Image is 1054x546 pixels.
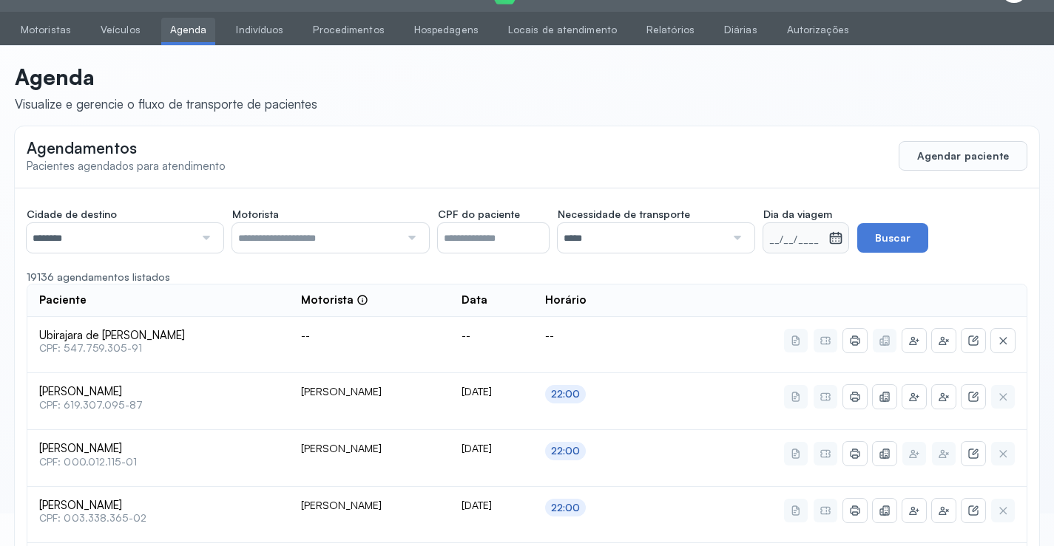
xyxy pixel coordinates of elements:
[39,329,277,343] span: Ubirajara de [PERSON_NAME]
[438,208,520,221] span: CPF do paciente
[39,456,277,468] span: CPF: 000.012.115-01
[39,499,277,513] span: [PERSON_NAME]
[545,329,624,342] div: --
[15,96,317,112] div: Visualize e gerencie o fluxo de transporte de pacientes
[27,208,117,221] span: Cidade de destino
[301,329,438,342] div: --
[304,18,393,42] a: Procedimentos
[857,223,928,253] button: Buscar
[499,18,626,42] a: Locais de atendimento
[551,388,581,400] div: 22:00
[39,342,277,355] span: CPF: 547.759.305-91
[551,502,581,514] div: 22:00
[545,293,587,307] span: Horário
[462,329,521,342] div: --
[301,385,438,398] div: [PERSON_NAME]
[558,208,690,221] span: Necessidade de transporte
[638,18,703,42] a: Relatórios
[462,385,521,398] div: [DATE]
[27,270,1027,284] div: 19136 agendamentos listados
[462,293,487,307] span: Data
[27,138,137,157] span: Agendamentos
[92,18,149,42] a: Veículos
[161,18,216,42] a: Agenda
[551,445,581,457] div: 22:00
[462,499,521,512] div: [DATE]
[405,18,487,42] a: Hospedagens
[301,293,368,307] div: Motorista
[39,293,87,307] span: Paciente
[769,233,822,248] small: __/__/____
[39,512,277,525] span: CPF: 003.338.365-02
[899,141,1027,171] button: Agendar paciente
[715,18,766,42] a: Diárias
[39,385,277,399] span: [PERSON_NAME]
[301,442,438,455] div: [PERSON_NAME]
[39,399,277,412] span: CPF: 619.307.095-87
[232,208,279,221] span: Motorista
[27,159,226,173] span: Pacientes agendados para atendimento
[39,442,277,456] span: [PERSON_NAME]
[778,18,858,42] a: Autorizações
[227,18,292,42] a: Indivíduos
[301,499,438,512] div: [PERSON_NAME]
[462,442,521,455] div: [DATE]
[763,208,832,221] span: Dia da viagem
[12,18,80,42] a: Motoristas
[15,64,317,90] p: Agenda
